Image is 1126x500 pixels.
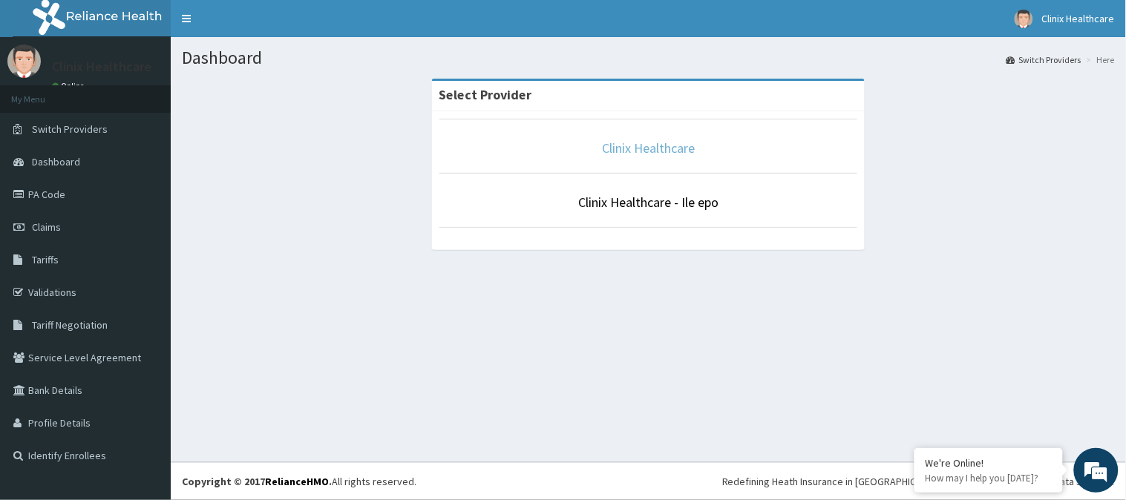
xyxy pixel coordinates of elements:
span: Switch Providers [32,122,108,136]
li: Here [1083,53,1115,66]
p: How may I help you today? [926,472,1052,484]
a: Clinix Healthcare [602,139,695,157]
span: Tariff Negotiation [32,318,108,332]
a: RelianceHMO [265,475,329,488]
strong: Select Provider [439,86,532,103]
img: User Image [1015,10,1033,28]
span: Dashboard [32,155,80,168]
img: User Image [7,45,41,78]
a: Switch Providers [1006,53,1081,66]
a: Clinix Healthcare - Ile epo [578,194,719,211]
p: Clinix Healthcare [52,60,151,73]
div: Redefining Heath Insurance in [GEOGRAPHIC_DATA] using Telemedicine and Data Science! [722,474,1115,489]
h1: Dashboard [182,48,1115,68]
span: Tariffs [32,253,59,266]
div: We're Online! [926,456,1052,470]
a: Online [52,81,88,91]
strong: Copyright © 2017 . [182,475,332,488]
footer: All rights reserved. [171,462,1126,500]
span: Clinix Healthcare [1042,12,1115,25]
span: Claims [32,220,61,234]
